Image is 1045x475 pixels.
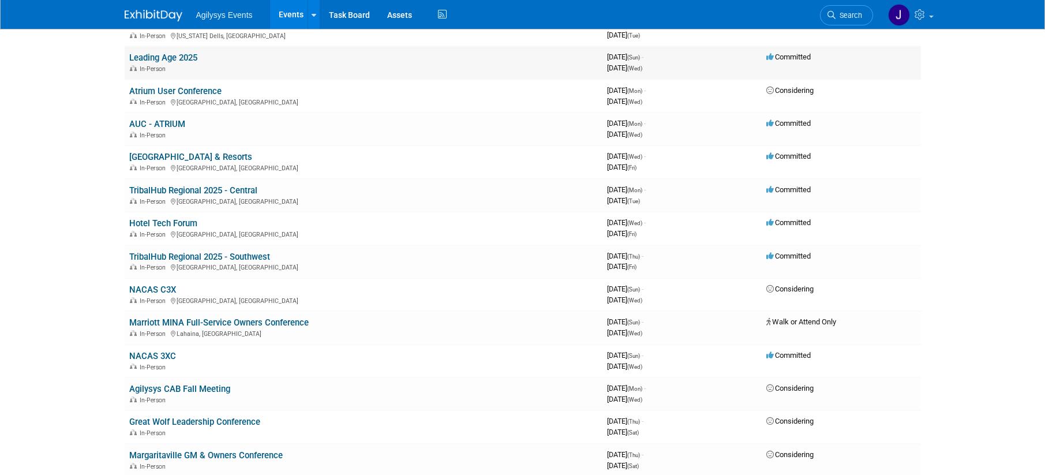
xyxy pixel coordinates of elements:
span: Agilysys Events [196,10,253,20]
span: [DATE] [607,450,643,459]
span: (Wed) [627,154,642,160]
span: In-Person [140,99,169,106]
span: In-Person [140,397,169,404]
div: [GEOGRAPHIC_DATA], [GEOGRAPHIC_DATA] [129,296,598,305]
span: [DATE] [607,163,636,171]
span: - [642,450,643,459]
img: In-Person Event [130,99,137,104]
img: In-Person Event [130,132,137,137]
span: (Sun) [627,286,640,293]
span: [DATE] [607,296,642,304]
span: (Sun) [627,54,640,61]
span: - [642,317,643,326]
div: Lahaina, [GEOGRAPHIC_DATA] [129,328,598,338]
img: Justin Oram [888,4,910,26]
span: [DATE] [607,461,639,470]
span: In-Person [140,132,169,139]
span: (Sat) [627,429,639,436]
a: Search [820,5,873,25]
span: Considering [766,384,814,392]
span: (Wed) [627,65,642,72]
span: [DATE] [607,97,642,106]
span: Considering [766,285,814,293]
span: (Wed) [627,330,642,336]
span: In-Person [140,463,169,470]
span: - [642,351,643,360]
span: - [644,152,646,160]
div: [GEOGRAPHIC_DATA], [GEOGRAPHIC_DATA] [129,262,598,271]
span: In-Person [140,164,169,172]
img: In-Person Event [130,264,137,270]
span: (Mon) [627,386,642,392]
span: [DATE] [607,395,642,403]
span: (Tue) [627,198,640,204]
span: In-Person [140,429,169,437]
span: [DATE] [607,152,646,160]
a: Great Wolf Leadership Conference [129,417,260,427]
span: (Wed) [627,364,642,370]
a: [GEOGRAPHIC_DATA] & Resorts [129,152,252,162]
div: [GEOGRAPHIC_DATA], [GEOGRAPHIC_DATA] [129,229,598,238]
div: [US_STATE] Dells, [GEOGRAPHIC_DATA] [129,31,598,40]
img: In-Person Event [130,198,137,204]
a: Marriott MINA Full-Service Owners Conference [129,317,309,328]
span: In-Person [140,65,169,73]
a: TribalHub Regional 2025 - Central [129,185,257,196]
span: (Thu) [627,253,640,260]
span: - [642,53,643,61]
span: In-Person [140,32,169,40]
div: [GEOGRAPHIC_DATA], [GEOGRAPHIC_DATA] [129,163,598,172]
span: (Mon) [627,88,642,94]
span: (Wed) [627,132,642,138]
span: (Wed) [627,397,642,403]
span: [DATE] [607,53,643,61]
span: (Fri) [627,231,636,237]
span: Committed [766,218,811,227]
a: Margaritaville GM & Owners Conference [129,450,283,461]
span: [DATE] [607,317,643,326]
span: [DATE] [607,130,642,139]
span: Search [836,11,862,20]
span: (Mon) [627,187,642,193]
a: Agilysys CAB Fall Meeting [129,384,230,394]
span: [DATE] [607,119,646,128]
a: NACAS 3XC [129,351,176,361]
div: [GEOGRAPHIC_DATA], [GEOGRAPHIC_DATA] [129,196,598,205]
span: - [642,417,643,425]
span: Considering [766,417,814,425]
a: Hotel Tech Forum [129,218,197,229]
span: - [644,384,646,392]
img: In-Person Event [130,330,137,336]
span: [DATE] [607,196,640,205]
a: Atrium User Conference [129,86,222,96]
img: In-Person Event [130,231,137,237]
a: Hospitality [US_STATE] [129,20,218,30]
span: [DATE] [607,229,636,238]
span: [DATE] [607,63,642,72]
span: [DATE] [607,428,639,436]
img: In-Person Event [130,463,137,469]
span: (Wed) [627,297,642,304]
a: AUC - ATRIUM [129,119,185,129]
span: (Sat) [627,463,639,469]
span: Committed [766,119,811,128]
span: - [644,218,646,227]
span: In-Person [140,364,169,371]
span: (Fri) [627,164,636,171]
span: Committed [766,152,811,160]
span: In-Person [140,330,169,338]
span: [DATE] [607,328,642,337]
span: (Wed) [627,220,642,226]
a: Leading Age 2025 [129,53,197,63]
span: In-Person [140,231,169,238]
span: [DATE] [607,362,642,371]
img: In-Person Event [130,297,137,303]
span: Committed [766,185,811,194]
span: - [642,252,643,260]
span: (Sun) [627,353,640,359]
span: Committed [766,252,811,260]
img: In-Person Event [130,32,137,38]
img: In-Person Event [130,164,137,170]
span: [DATE] [607,262,636,271]
span: [DATE] [607,31,640,39]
